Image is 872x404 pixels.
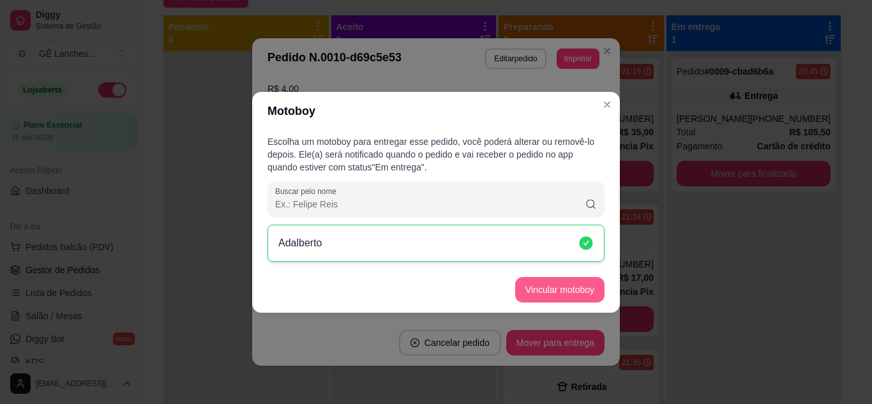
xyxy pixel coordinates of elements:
button: Close [597,94,617,115]
header: Motoboy [252,92,620,130]
p: Escolha um motoboy para entregar esse pedido, você poderá alterar ou removê-lo depois. Ele(a) ser... [267,135,605,174]
label: Buscar pelo nome [275,186,341,197]
input: Buscar pelo nome [275,198,585,211]
p: Adalberto [278,236,322,251]
button: Vincular motoboy [515,277,605,303]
